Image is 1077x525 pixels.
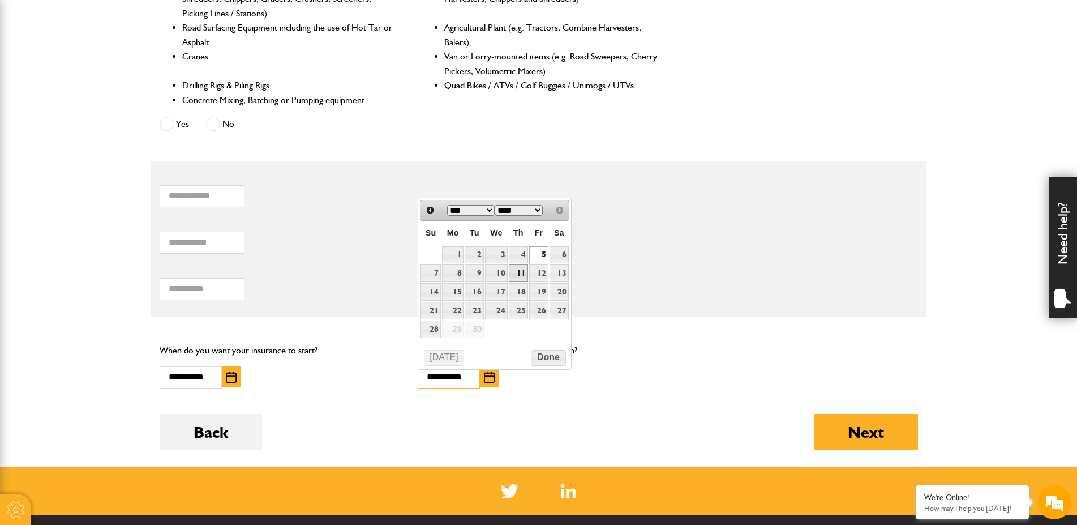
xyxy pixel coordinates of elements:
[19,63,48,79] img: d_20077148190_company_1631870298795_20077148190
[529,302,548,319] a: 26
[444,20,659,49] li: Agricultural Plant (e.g. Tractors, Combine Harvesters, Balers)
[485,283,507,301] a: 17
[550,283,569,301] a: 20
[15,172,207,197] input: Enter your phone number
[465,302,484,319] a: 23
[420,283,440,301] a: 14
[465,246,484,264] a: 2
[420,264,440,282] a: 7
[509,302,528,319] a: 25
[509,283,528,301] a: 18
[442,283,464,301] a: 15
[420,302,440,319] a: 21
[814,414,918,450] button: Next
[470,228,479,237] span: Tuesday
[426,228,436,237] span: Sunday
[509,246,528,264] a: 4
[444,49,659,78] li: Van or Lorry-mounted items (e.g. Road Sweepers, Cherry Pickers, Volumetric Mixers)
[182,49,397,78] li: Cranes
[490,228,502,237] span: Wednesday
[529,264,548,282] a: 12
[535,228,543,237] span: Friday
[422,202,438,218] a: Prev
[554,228,564,237] span: Saturday
[186,6,213,33] div: Minimize live chat window
[15,138,207,163] input: Enter your email address
[15,205,207,339] textarea: Type your message and hit 'Enter'
[424,350,465,366] button: [DATE]
[420,321,440,338] a: 28
[160,117,189,131] label: Yes
[426,206,435,215] span: Prev
[484,372,495,383] img: Choose date
[550,302,569,319] a: 27
[442,302,464,319] a: 22
[154,349,205,364] em: Start Chat
[531,350,565,366] button: Done
[550,246,569,264] a: 6
[513,228,524,237] span: Thursday
[465,283,484,301] a: 16
[501,484,518,498] img: Twitter
[442,246,464,264] a: 1
[160,414,262,450] button: Back
[485,302,507,319] a: 24
[561,484,576,498] a: LinkedIn
[15,105,207,130] input: Enter your last name
[529,246,548,264] a: 5
[561,484,576,498] img: Linked In
[182,20,397,49] li: Road Surfacing Equipment including the use of Hot Tar or Asphalt
[444,78,659,93] li: Quad Bikes / ATVs / Golf Buggies / Unimogs / UTVs
[206,117,234,131] label: No
[485,264,507,282] a: 10
[226,372,237,383] img: Choose date
[182,78,397,93] li: Drilling Rigs & Piling Rigs
[529,283,548,301] a: 19
[485,246,507,264] a: 3
[1049,177,1077,318] div: Need help?
[59,63,190,78] div: Chat with us now
[550,264,569,282] a: 13
[442,264,464,282] a: 8
[924,504,1020,513] p: How may I help you today?
[447,228,459,237] span: Monday
[465,264,484,282] a: 9
[924,493,1020,502] div: We're Online!
[160,343,401,358] p: When do you want your insurance to start?
[182,93,397,108] li: Concrete Mixing, Batching or Pumping equipment
[509,264,528,282] a: 11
